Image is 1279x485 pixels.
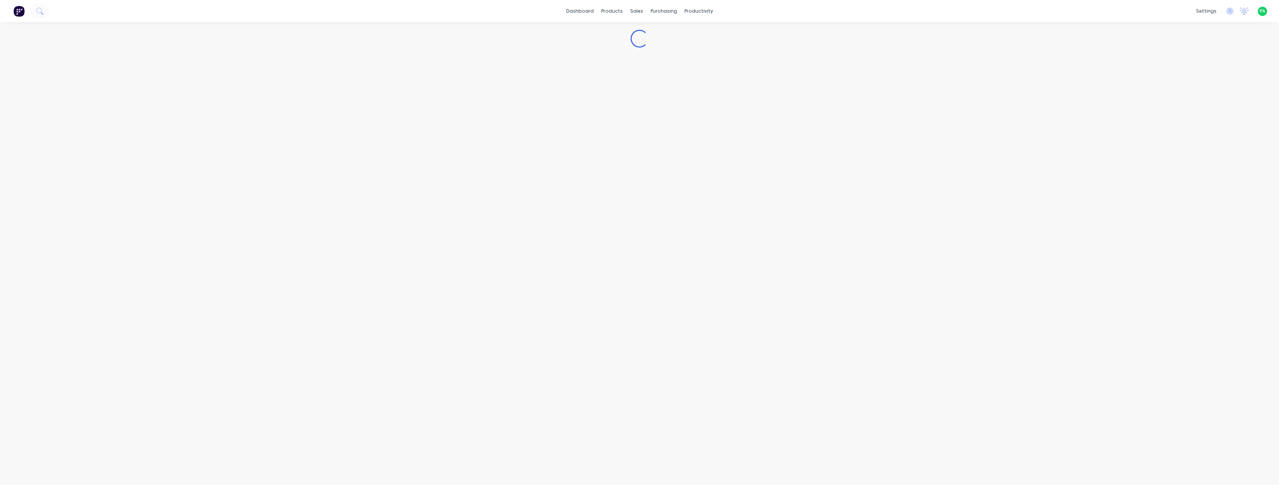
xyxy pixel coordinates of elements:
span: PA [1260,8,1265,14]
img: Factory [13,6,25,17]
div: sales [626,6,647,17]
div: productivity [681,6,717,17]
div: products [597,6,626,17]
a: dashboard [563,6,597,17]
div: settings [1192,6,1220,17]
div: purchasing [647,6,681,17]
